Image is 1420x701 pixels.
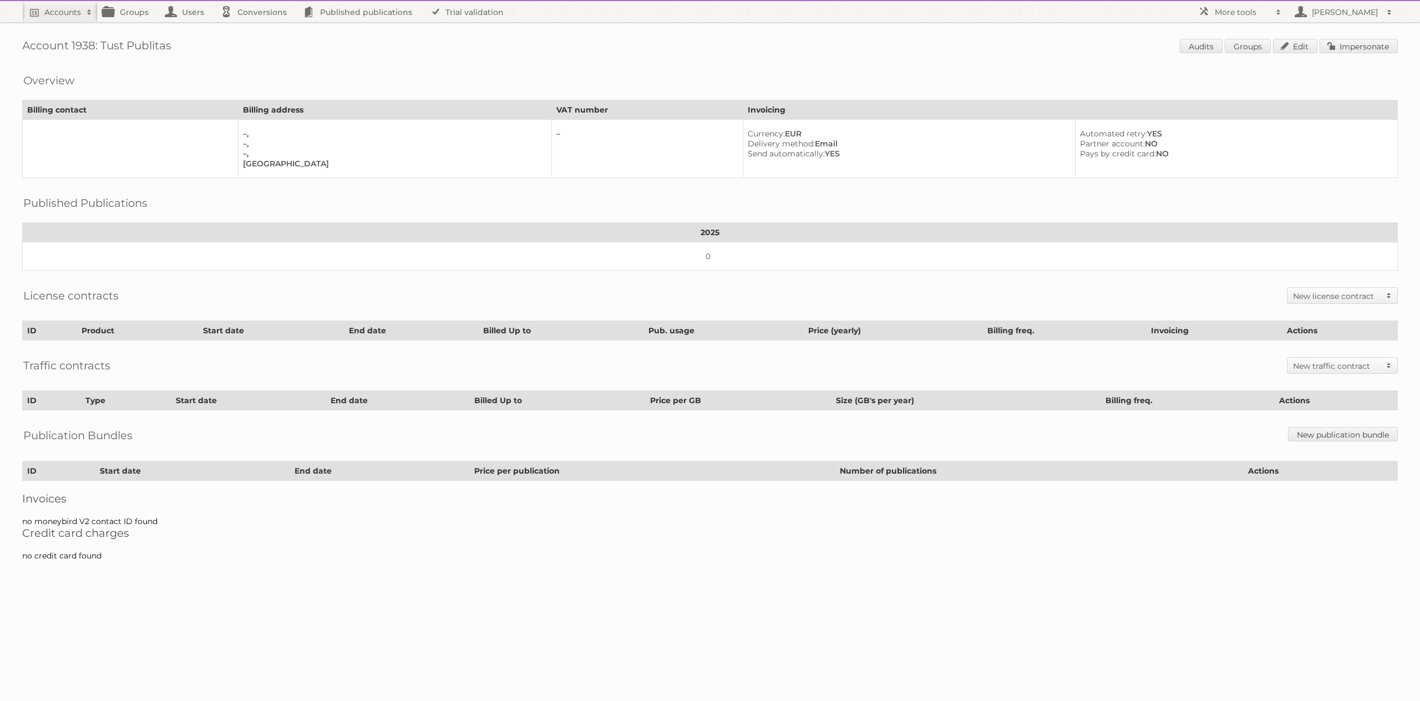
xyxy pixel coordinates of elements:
th: Price per publication [469,461,835,481]
span: Toggle [1381,358,1397,373]
div: –, [243,139,542,149]
h2: Publication Bundles [23,427,133,444]
th: ID [23,391,81,410]
div: Email [748,139,1066,149]
th: Billing contact [23,100,239,120]
th: Billed Up to [469,391,645,410]
h2: Published Publications [23,195,148,211]
h2: License contracts [23,287,119,304]
h2: Overview [23,72,74,89]
a: Impersonate [1320,39,1398,53]
span: Toggle [1381,288,1397,303]
a: New license contract [1287,288,1397,303]
div: EUR [748,129,1066,139]
h2: [PERSON_NAME] [1309,7,1381,18]
h2: Traffic contracts [23,357,110,374]
div: YES [1080,129,1388,139]
div: NO [1080,139,1388,149]
th: Start date [199,321,344,341]
th: Start date [171,391,326,410]
a: Conversions [215,1,298,22]
th: Billed Up to [479,321,643,341]
th: 2025 [23,223,1398,242]
a: Accounts [22,1,98,22]
th: Number of publications [835,461,1244,481]
span: Currency: [748,129,785,139]
a: Groups [98,1,160,22]
div: –, [243,129,542,139]
th: ID [23,461,95,481]
th: Actions [1244,461,1398,481]
div: YES [748,149,1066,159]
a: Trial validation [423,1,515,22]
a: Published publications [298,1,423,22]
th: ID [23,321,77,341]
th: Invoicing [743,100,1398,120]
th: Product [77,321,199,341]
h1: Account 1938: Tust Publitas [22,39,1398,55]
h2: New traffic contract [1293,360,1381,372]
th: Actions [1282,321,1398,341]
span: Delivery method: [748,139,815,149]
th: Pub. usage [643,321,804,341]
span: Partner account: [1080,139,1145,149]
span: Automated retry: [1080,129,1147,139]
h2: More tools [1215,7,1270,18]
h2: Accounts [44,7,81,18]
th: VAT number [551,100,743,120]
div: –, [243,149,542,159]
th: Actions [1275,391,1398,410]
th: End date [344,321,479,341]
td: – [551,120,743,178]
th: Price (yearly) [804,321,983,341]
a: Groups [1225,39,1271,53]
a: Audits [1180,39,1223,53]
th: Invoicing [1146,321,1282,341]
a: Users [160,1,215,22]
th: End date [290,461,469,481]
th: Price per GB [645,391,831,410]
th: Type [80,391,171,410]
a: More tools [1193,1,1287,22]
h2: Invoices [22,492,1398,505]
span: Send automatically: [748,149,825,159]
th: Billing freq. [1100,391,1275,410]
a: Edit [1273,39,1317,53]
a: New publication bundle [1288,427,1398,441]
div: [GEOGRAPHIC_DATA] [243,159,542,169]
th: Start date [95,461,290,481]
h2: Credit card charges [22,526,1398,540]
span: Pays by credit card: [1080,149,1156,159]
a: New traffic contract [1287,358,1397,373]
th: End date [326,391,469,410]
th: Billing address [239,100,552,120]
th: Size (GB's per year) [831,391,1100,410]
div: NO [1080,149,1388,159]
td: 0 [23,242,1398,271]
th: Billing freq. [983,321,1146,341]
h2: New license contract [1293,291,1381,302]
a: [PERSON_NAME] [1287,1,1398,22]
